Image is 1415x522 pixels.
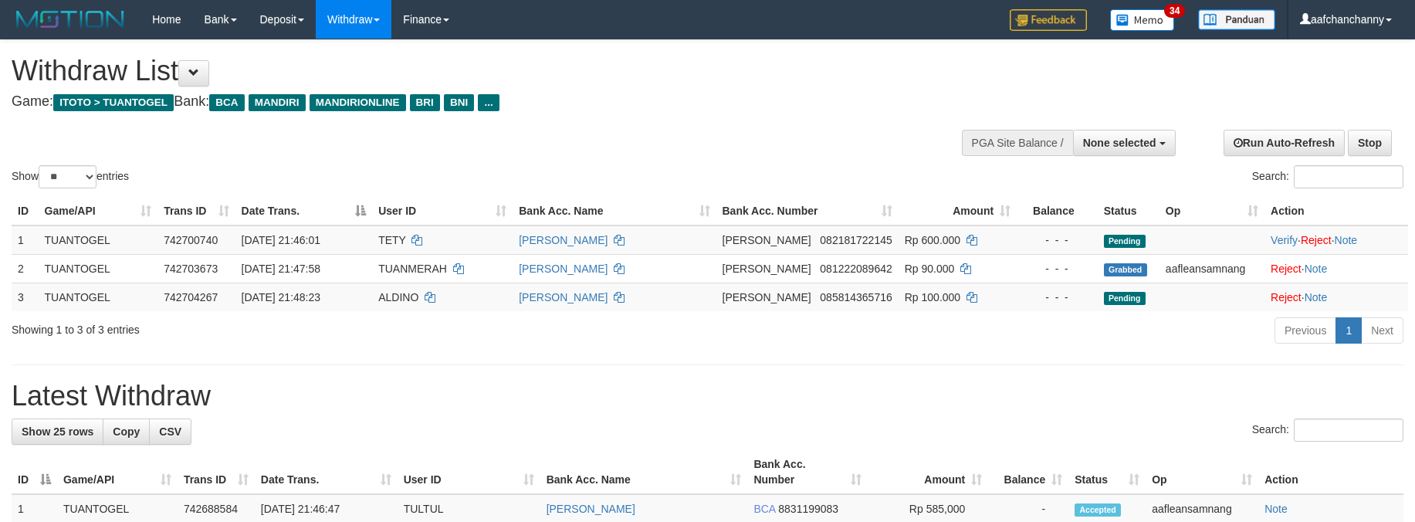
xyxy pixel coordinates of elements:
span: 742700740 [164,234,218,246]
td: 1 [12,225,39,255]
span: TETY [378,234,406,246]
span: None selected [1083,137,1156,149]
span: [DATE] 21:48:23 [242,291,320,303]
label: Search: [1252,419,1403,442]
th: Date Trans.: activate to sort column ascending [255,450,398,494]
h1: Latest Withdraw [12,381,1403,412]
a: CSV [149,419,191,445]
button: None selected [1073,130,1176,156]
span: BNI [444,94,474,111]
span: [PERSON_NAME] [723,291,811,303]
a: Note [1264,503,1288,515]
h1: Withdraw List [12,56,928,86]
th: Bank Acc. Name: activate to sort column ascending [513,197,716,225]
span: MANDIRIONLINE [310,94,406,111]
th: Status: activate to sort column ascending [1068,450,1146,494]
th: Trans ID: activate to sort column ascending [157,197,235,225]
span: Copy [113,425,140,438]
th: Bank Acc. Name: activate to sort column ascending [540,450,748,494]
span: BCA [209,94,244,111]
a: Stop [1348,130,1392,156]
td: TUANTOGEL [39,283,158,311]
span: Rp 600.000 [905,234,960,246]
td: TUANTOGEL [39,225,158,255]
label: Search: [1252,165,1403,188]
div: Showing 1 to 3 of 3 entries [12,316,578,337]
span: ALDINO [378,291,418,303]
div: - - - [1023,261,1092,276]
span: Accepted [1075,503,1121,517]
span: Pending [1104,292,1146,305]
th: Game/API: activate to sort column ascending [57,450,178,494]
th: Bank Acc. Number: activate to sort column ascending [747,450,868,494]
span: BRI [410,94,440,111]
span: [DATE] 21:47:58 [242,263,320,275]
a: [PERSON_NAME] [519,291,608,303]
a: Note [1305,263,1328,275]
th: Amount: activate to sort column ascending [868,450,988,494]
span: Show 25 rows [22,425,93,438]
a: Show 25 rows [12,419,103,445]
th: Op: activate to sort column ascending [1146,450,1258,494]
a: Verify [1271,234,1298,246]
h4: Game: Bank: [12,94,928,110]
td: TUANTOGEL [39,254,158,283]
th: Balance: activate to sort column ascending [988,450,1068,494]
span: BCA [753,503,775,515]
span: MANDIRI [249,94,306,111]
img: Button%20Memo.svg [1110,9,1175,31]
span: 742704267 [164,291,218,303]
th: Status [1098,197,1159,225]
span: [DATE] 21:46:01 [242,234,320,246]
th: Date Trans.: activate to sort column descending [235,197,373,225]
span: Copy 8831199083 to clipboard [778,503,838,515]
th: Action [1258,450,1403,494]
span: 34 [1164,4,1185,18]
img: MOTION_logo.png [12,8,129,31]
span: Copy 085814365716 to clipboard [820,291,892,303]
span: [PERSON_NAME] [723,263,811,275]
img: panduan.png [1198,9,1275,30]
th: ID: activate to sort column descending [12,450,57,494]
a: [PERSON_NAME] [547,503,635,515]
img: Feedback.jpg [1010,9,1087,31]
td: 3 [12,283,39,311]
label: Show entries [12,165,129,188]
th: User ID: activate to sort column ascending [398,450,540,494]
span: 742703673 [164,263,218,275]
span: TUANMERAH [378,263,447,275]
span: [PERSON_NAME] [723,234,811,246]
a: Next [1361,317,1403,344]
span: Pending [1104,235,1146,248]
a: Note [1305,291,1328,303]
th: Bank Acc. Number: activate to sort column ascending [716,197,899,225]
td: · · [1264,225,1408,255]
span: ... [478,94,499,111]
a: [PERSON_NAME] [519,263,608,275]
a: [PERSON_NAME] [519,234,608,246]
select: Showentries [39,165,96,188]
span: ITOTO > TUANTOGEL [53,94,174,111]
th: User ID: activate to sort column ascending [372,197,513,225]
th: ID [12,197,39,225]
th: Amount: activate to sort column ascending [899,197,1017,225]
th: Op: activate to sort column ascending [1159,197,1264,225]
a: Reject [1301,234,1332,246]
input: Search: [1294,165,1403,188]
a: Run Auto-Refresh [1224,130,1345,156]
div: - - - [1023,232,1092,248]
span: Rp 100.000 [905,291,960,303]
a: Note [1335,234,1358,246]
input: Search: [1294,419,1403,442]
span: Copy 081222089642 to clipboard [820,263,892,275]
span: Copy 082181722145 to clipboard [820,234,892,246]
a: Previous [1275,317,1336,344]
a: Reject [1271,263,1302,275]
th: Balance [1017,197,1098,225]
th: Action [1264,197,1408,225]
div: - - - [1023,290,1092,305]
td: · [1264,254,1408,283]
span: Rp 90.000 [905,263,955,275]
a: Reject [1271,291,1302,303]
th: Trans ID: activate to sort column ascending [178,450,255,494]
